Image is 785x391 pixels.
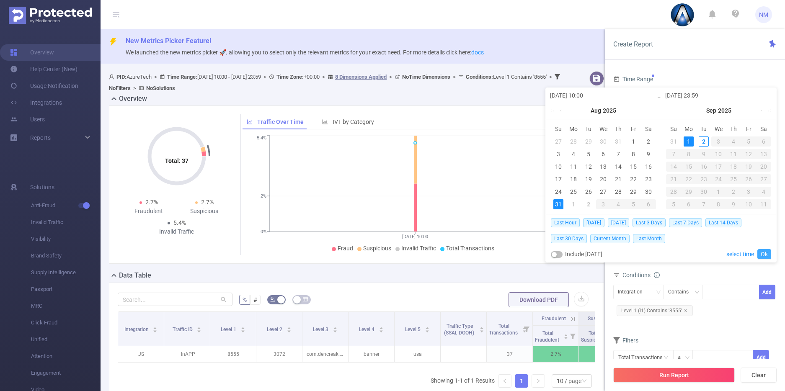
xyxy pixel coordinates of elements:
div: 10 [553,162,563,172]
div: 2 [726,187,741,197]
td: July 31, 2025 [611,135,626,148]
th: Fri [741,123,756,135]
div: 6 [756,136,771,147]
div: 27 [756,174,771,184]
i: icon: down [582,378,587,384]
span: Brand Safety [31,247,101,264]
td: October 6, 2025 [681,198,696,211]
i: icon: user [109,74,116,80]
div: 29 [681,187,696,197]
div: 5 [626,199,641,209]
a: Next year (Control + right) [762,102,773,119]
td: September 14, 2025 [666,160,681,173]
td: September 3, 2025 [596,198,611,211]
td: September 13, 2025 [756,148,771,160]
div: 17 [711,162,726,172]
div: 15 [628,162,638,172]
span: Fr [626,125,641,133]
div: 8 [628,149,638,159]
th: Tue [581,123,596,135]
div: 16 [643,162,653,172]
i: icon: table [303,297,308,302]
td: August 5, 2025 [581,148,596,160]
a: Reports [30,129,51,146]
span: Time Range [613,76,653,82]
b: No Solutions [146,85,175,91]
div: 31 [613,136,623,147]
td: August 19, 2025 [581,173,596,185]
th: Sun [551,123,566,135]
td: September 3, 2025 [711,135,726,148]
a: Integrations [10,94,62,111]
div: Contains [668,285,695,299]
b: Time Zone: [276,74,304,80]
td: October 1, 2025 [711,185,726,198]
span: Last Hour [551,218,580,227]
div: 16 [696,162,711,172]
td: August 12, 2025 [581,160,596,173]
div: 19 [741,162,756,172]
td: September 25, 2025 [726,173,741,185]
a: Usage Notification [10,77,78,94]
div: Invalid Traffic [149,227,204,236]
i: icon: left [502,378,507,383]
div: 12 [584,162,594,172]
div: Suspicious [177,207,232,216]
i: icon: thunderbolt [109,38,117,46]
div: 11 [568,162,578,172]
th: Tue [696,123,711,135]
td: October 3, 2025 [741,185,756,198]
div: Fraudulent [121,207,177,216]
td: August 7, 2025 [611,148,626,160]
div: 27 [553,136,563,147]
b: Time Range: [167,74,197,80]
td: September 12, 2025 [741,148,756,160]
div: 15 [681,162,696,172]
td: August 14, 2025 [611,160,626,173]
span: Th [726,125,741,133]
a: Previous month (PageUp) [558,102,566,119]
td: September 28, 2025 [666,185,681,198]
span: Fraud [338,245,353,252]
div: 21 [613,174,623,184]
span: Tu [696,125,711,133]
div: 17 [553,174,563,184]
span: > [450,74,458,80]
td: September 21, 2025 [666,173,681,185]
th: Mon [566,123,581,135]
span: Tu [581,125,596,133]
input: Search... [118,293,232,306]
span: Last Month [633,234,665,243]
span: [DATE] [583,218,604,227]
td: October 9, 2025 [726,198,741,211]
span: > [152,74,160,80]
td: August 4, 2025 [566,148,581,160]
div: 30 [643,187,653,197]
div: 23 [696,174,711,184]
i: icon: down [695,290,700,296]
div: 30 [696,187,711,197]
span: Mo [566,125,581,133]
span: Create Report [613,40,653,48]
span: Sa [756,125,771,133]
td: July 27, 2025 [551,135,566,148]
td: October 4, 2025 [756,185,771,198]
div: ≥ [678,350,687,364]
th: Sat [756,123,771,135]
div: 7 [696,199,711,209]
button: Download PDF [509,292,569,307]
td: September 9, 2025 [696,148,711,160]
td: August 8, 2025 [626,148,641,160]
span: Su [551,125,566,133]
td: September 2, 2025 [581,198,596,211]
a: Users [10,111,45,128]
span: Visibility [31,231,101,247]
td: September 2, 2025 [696,135,711,148]
td: July 29, 2025 [581,135,596,148]
td: October 5, 2025 [666,198,681,211]
div: 24 [553,187,563,197]
td: August 13, 2025 [596,160,611,173]
div: 31 [669,136,679,147]
span: 2.7% [201,199,214,206]
div: 6 [641,199,656,209]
